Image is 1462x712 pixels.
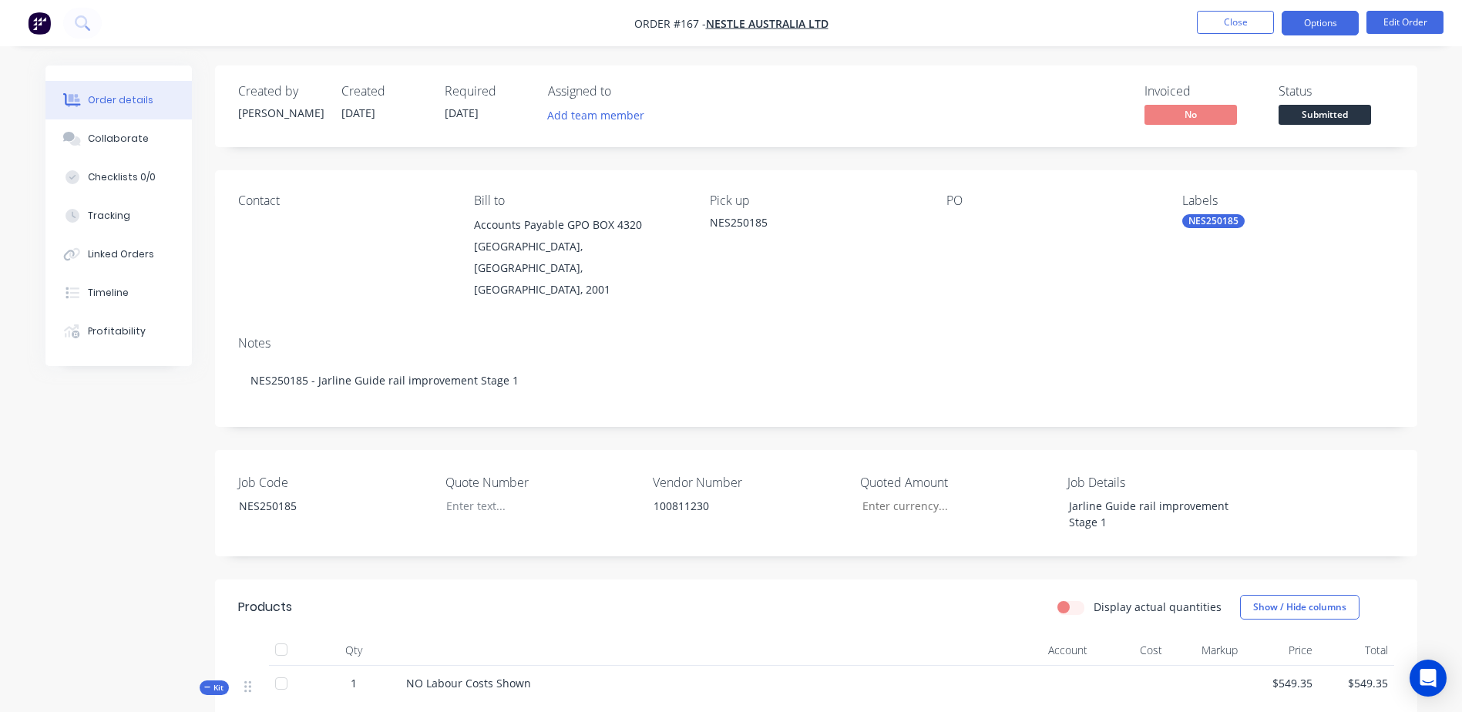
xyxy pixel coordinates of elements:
div: Timeline [88,286,129,300]
div: Status [1279,84,1394,99]
button: Profitability [45,312,192,351]
div: Accounts Payable GPO BOX 4320[GEOGRAPHIC_DATA], [GEOGRAPHIC_DATA], [GEOGRAPHIC_DATA], 2001 [474,214,685,301]
a: Nestle Australia Ltd [706,16,828,31]
div: Invoiced [1144,84,1260,99]
span: [DATE] [445,106,479,120]
div: Pick up [710,193,921,208]
span: NO Labour Costs Shown [406,676,531,690]
button: Submitted [1279,105,1371,128]
span: No [1144,105,1237,124]
span: Submitted [1279,105,1371,124]
span: $549.35 [1325,675,1388,691]
div: Accounts Payable GPO BOX 4320 [474,214,685,236]
label: Vendor Number [653,473,845,492]
button: Linked Orders [45,235,192,274]
div: Cost [1094,635,1169,666]
button: Order details [45,81,192,119]
button: Timeline [45,274,192,312]
div: Order details [88,93,153,107]
div: Created [341,84,426,99]
input: Enter currency... [849,495,1053,518]
div: NES250185 - Jarline Guide rail improvement Stage 1 [238,357,1394,404]
div: [GEOGRAPHIC_DATA], [GEOGRAPHIC_DATA], [GEOGRAPHIC_DATA], 2001 [474,236,685,301]
div: 100811230 [641,495,834,517]
span: [DATE] [341,106,375,120]
label: Quote Number [445,473,638,492]
div: Products [238,598,292,616]
button: Add team member [539,105,652,126]
button: Close [1197,11,1274,34]
span: 1 [351,675,357,691]
button: Add team member [548,105,653,126]
div: Account [939,635,1094,666]
span: Order #167 - [634,16,706,31]
div: NES250185 [1182,214,1245,228]
div: PO [946,193,1158,208]
div: Created by [238,84,323,99]
div: Total [1319,635,1394,666]
div: Contact [238,193,449,208]
div: Bill to [474,193,685,208]
div: Checklists 0/0 [88,170,156,184]
div: Price [1244,635,1319,666]
button: Tracking [45,196,192,235]
div: Assigned to [548,84,702,99]
button: Options [1282,11,1359,35]
button: Checklists 0/0 [45,158,192,196]
div: Markup [1168,635,1244,666]
div: Labels [1182,193,1393,208]
div: NES250185 [227,495,419,517]
div: Required [445,84,529,99]
img: Factory [28,12,51,35]
div: Linked Orders [88,247,154,261]
button: Show / Hide columns [1240,595,1359,620]
div: Kit [200,680,229,695]
div: Tracking [88,209,130,223]
span: $549.35 [1250,675,1313,691]
label: Job Code [238,473,431,492]
div: Open Intercom Messenger [1410,660,1447,697]
div: [PERSON_NAME] [238,105,323,121]
div: Profitability [88,324,146,338]
span: Kit [204,682,224,694]
label: Display actual quantities [1094,599,1222,615]
div: Collaborate [88,132,149,146]
div: NES250185 [710,214,921,230]
label: Quoted Amount [860,473,1053,492]
label: Job Details [1067,473,1260,492]
div: Jarline Guide rail improvement Stage 1 [1057,495,1249,533]
div: Notes [238,336,1394,351]
div: Qty [308,635,400,666]
button: Edit Order [1366,11,1444,34]
button: Collaborate [45,119,192,158]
